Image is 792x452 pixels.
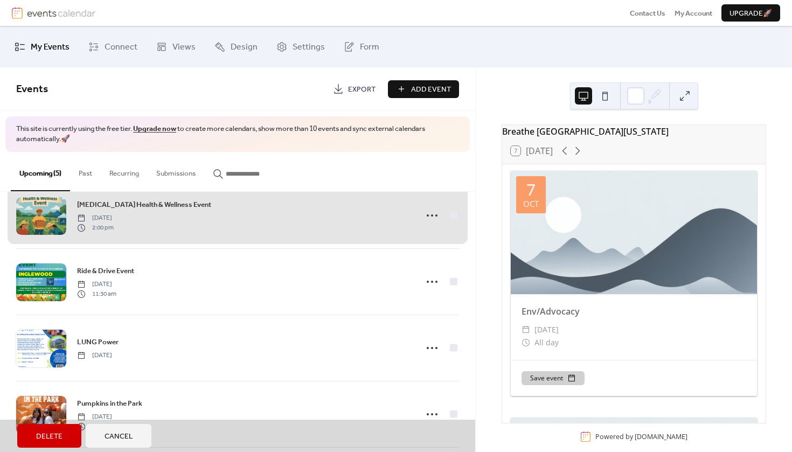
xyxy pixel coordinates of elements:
a: Connect [80,30,145,63]
a: My Events [6,30,78,63]
span: Views [172,39,196,55]
span: [DATE] [534,323,559,336]
a: Upgrade now [133,122,176,136]
div: Powered by [595,432,687,441]
a: My Account [675,8,712,18]
button: Upcoming (5) [11,152,70,191]
button: Recurring [101,152,148,190]
img: logo [12,7,23,19]
span: Delete [36,431,62,442]
button: Cancel [86,424,151,448]
button: Submissions [148,152,204,190]
button: Upgrade🚀 [721,4,780,22]
a: Views [148,30,204,63]
span: Settings [293,39,325,55]
a: Form [336,30,387,63]
div: ​ [522,323,530,336]
div: 7 [526,182,536,198]
a: Contact Us [630,8,665,18]
a: Design [206,30,266,63]
span: Form [360,39,379,55]
span: Export [348,84,376,95]
button: Past [70,152,101,190]
span: Upgrade 🚀 [730,8,772,19]
span: All day [534,336,559,349]
a: [DOMAIN_NAME] [635,432,687,441]
button: Add Event [388,80,459,98]
span: Cancel [105,431,133,442]
button: Delete [17,424,81,448]
span: Connect [105,39,137,55]
span: My Account [675,8,712,19]
div: Breathe [GEOGRAPHIC_DATA][US_STATE] [502,125,766,138]
span: This site is currently using the free tier. to create more calendars, show more than 10 events an... [16,124,459,144]
span: Design [231,39,258,55]
a: Settings [268,30,333,63]
span: Add Event [411,84,451,95]
div: Oct [523,200,539,208]
button: Save event [522,371,585,385]
span: Events [16,79,48,99]
div: Env/Advocacy [511,305,757,318]
div: ​ [522,336,530,349]
img: logotype [27,7,95,19]
span: My Events [31,39,70,55]
span: Contact Us [630,8,665,19]
a: Export [325,80,384,98]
